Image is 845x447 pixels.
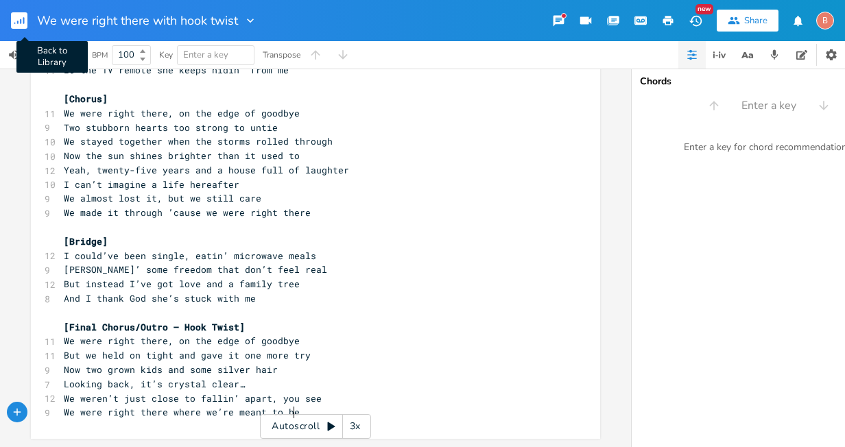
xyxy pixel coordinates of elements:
[816,12,834,29] div: bjb3598
[64,292,256,304] span: And I thank God she’s stuck with me
[64,335,300,347] span: We were right there, on the edge of goodbye
[682,8,709,33] button: New
[816,5,834,36] button: B
[11,4,38,37] button: Back to Library
[64,107,300,119] span: We were right there, on the edge of goodbye
[37,14,238,27] span: We were right there with hook twist
[64,349,311,361] span: But we held on tight and gave it one more try
[64,263,327,276] span: [PERSON_NAME]’ some freedom that don’t feel real
[263,51,300,59] div: Transpose
[64,278,300,290] span: But instead I’ve got love and a family tree
[64,164,349,176] span: Yeah, twenty-five years and a house full of laughter
[260,414,371,439] div: Autoscroll
[92,51,108,59] div: BPM
[64,250,316,262] span: I could’ve been single, eatin’ microwave meals
[64,149,300,162] span: Now the sun shines brighter than it used to
[744,14,767,27] div: Share
[64,235,108,247] span: [Bridge]
[741,98,796,114] span: Enter a key
[343,414,368,439] div: 3x
[64,363,278,376] span: Now two grown kids and some silver hair
[64,64,289,76] span: Is the TV remote she keeps hidin’ from me
[64,178,239,191] span: I can’t imagine a life hereafter
[64,392,322,404] span: We weren’t just close to fallin’ apart, you see
[64,93,108,105] span: [Chorus]
[64,135,333,147] span: We stayed together when the storms rolled through
[64,121,278,134] span: Two stubborn hearts too strong to untie
[64,192,261,204] span: We almost lost it, but we still care
[717,10,778,32] button: Share
[64,378,245,390] span: Looking back, it’s crystal clear…
[64,321,245,333] span: [Final Chorus/Outro — Hook Twist]
[64,206,311,219] span: We made it through ’cause we were right there
[183,49,228,61] span: Enter a key
[64,406,300,418] span: We were right there where we’re meant to be
[159,51,173,59] div: Key
[695,4,713,14] div: New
